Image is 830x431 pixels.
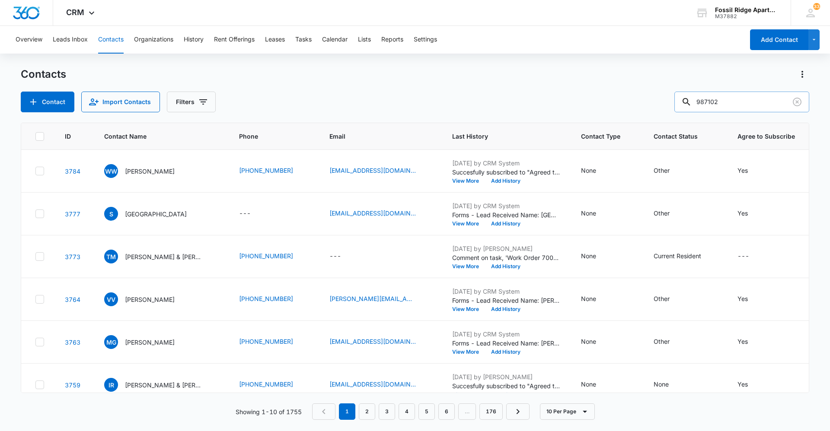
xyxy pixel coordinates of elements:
input: Search Contacts [674,92,809,112]
div: None [654,380,669,389]
div: Yes [737,209,748,218]
div: Contact Name - William Wyatt - Select to Edit Field [104,164,190,178]
span: WW [104,164,118,178]
div: Phone - (480) 262-2573 - Select to Edit Field [239,294,309,304]
p: [PERSON_NAME] & [PERSON_NAME] [125,252,203,261]
a: Page 6 [438,403,455,420]
a: Page 2 [359,403,375,420]
div: Other [654,166,670,175]
span: MG [104,335,118,349]
p: [DATE] by CRM System [452,201,560,210]
div: None [581,380,596,389]
span: Email [329,132,419,141]
a: Page 176 [479,403,503,420]
div: Contact Type - None - Select to Edit Field [581,294,612,304]
button: Import Contacts [81,92,160,112]
p: [DATE] by CRM System [452,330,560,339]
p: [DATE] by [PERSON_NAME] [452,372,560,381]
a: Navigate to contact details page for William Wyatt [65,168,80,175]
span: IR [104,378,118,392]
a: [PHONE_NUMBER] [239,294,293,303]
a: Page 4 [399,403,415,420]
div: Agree to Subscribe - Yes - Select to Edit Field [737,294,763,304]
a: [EMAIL_ADDRESS][DOMAIN_NAME] [329,166,416,175]
a: [EMAIL_ADDRESS][DOMAIN_NAME] [329,209,416,218]
div: Other [654,337,670,346]
div: Agree to Subscribe - Yes - Select to Edit Field [737,337,763,347]
div: Contact Status - Current Resident - Select to Edit Field [654,251,717,262]
div: Other [654,209,670,218]
span: TM [104,250,118,263]
a: Page 5 [418,403,435,420]
div: Yes [737,337,748,346]
div: None [581,166,596,175]
div: Phone - 9832085145 - Select to Edit Field [239,251,309,262]
div: Yes [737,166,748,175]
div: Contact Type - None - Select to Edit Field [581,380,612,390]
p: Forms - Lead Received Name: [GEOGRAPHIC_DATA] Email: [EMAIL_ADDRESS][DOMAIN_NAME] May we email yo... [452,210,560,219]
button: 10 Per Page [540,403,595,420]
div: Contact Status - Other - Select to Edit Field [654,337,685,347]
a: Page 3 [379,403,395,420]
div: None [581,294,596,303]
p: [PERSON_NAME] [125,167,175,176]
p: [DATE] by [PERSON_NAME] [452,244,560,253]
div: Contact Name - Valerie Valles - Select to Edit Field [104,292,190,306]
div: Email - valerie.valles@iescomm.com - Select to Edit Field [329,294,431,304]
a: [PHONE_NUMBER] [239,251,293,260]
span: Agree to Subscribe [737,132,795,141]
div: --- [329,251,341,262]
a: [PHONE_NUMBER] [239,337,293,346]
p: Forms - Lead Received Name: [PERSON_NAME] Email: [PERSON_NAME][EMAIL_ADDRESS][PERSON_NAME][DOMAIN... [452,296,560,305]
p: [PERSON_NAME] & [PERSON_NAME] [125,380,203,390]
div: Agree to Subscribe - Yes - Select to Edit Field [737,166,763,176]
span: ID [65,132,71,141]
div: Email - mgngee@gmail.com - Select to Edit Field [329,337,431,347]
span: Contact Type [581,132,620,141]
div: None [581,337,596,346]
p: Succesfully subscribed to "Agreed to Subscribe". [452,168,560,177]
button: View More [452,307,485,312]
em: 1 [339,403,355,420]
div: Contact Type - None - Select to Edit Field [581,251,612,262]
a: [PHONE_NUMBER] [239,380,293,389]
p: [PERSON_NAME] [125,295,175,304]
button: Lists [358,26,371,54]
div: None [581,251,596,260]
div: Yes [737,294,748,303]
button: Clear [790,95,804,109]
div: Current Resident [654,251,701,260]
button: View More [452,221,485,226]
button: View More [452,178,485,184]
button: Add Contact [750,29,808,50]
div: Contact Name - Indigo Richards & Andrew Townsend - Select to Edit Field [104,378,218,392]
div: None [581,209,596,218]
button: Reports [381,26,403,54]
div: account id [715,13,778,19]
button: Tasks [295,26,312,54]
button: History [184,26,204,54]
a: [EMAIL_ADDRESS][DOMAIN_NAME] [329,380,416,389]
button: Add History [485,264,527,269]
div: Contact Status - Other - Select to Edit Field [654,166,685,176]
span: S [104,207,118,221]
a: Navigate to contact details page for Valerie Valles [65,296,80,303]
div: Agree to Subscribe - Yes - Select to Edit Field [737,209,763,219]
p: Forms - Lead Received Name: [PERSON_NAME] Email: [EMAIL_ADDRESS][DOMAIN_NAME] Phone: [PHONE_NUMBE... [452,339,560,348]
p: [PERSON_NAME] [125,338,175,347]
button: Settings [414,26,437,54]
button: Contacts [98,26,124,54]
span: Contact Name [104,132,206,141]
div: account name [715,6,778,13]
div: Agree to Subscribe - Yes - Select to Edit Field [737,380,763,390]
div: Contact Name - Thianny Maldonado & Steven Acero - Select to Edit Field [104,250,218,263]
button: Add History [485,307,527,312]
button: Add Contact [21,92,74,112]
div: Contact Name - Megan Gee - Select to Edit Field [104,335,190,349]
div: Contact Status - Other - Select to Edit Field [654,209,685,219]
div: Email - dingorichards@gmail.com - Select to Edit Field [329,380,431,390]
a: [PHONE_NUMBER] [239,166,293,175]
a: Navigate to contact details page for Indigo Richards & Andrew Townsend [65,381,80,389]
button: View More [452,264,485,269]
button: Leases [265,26,285,54]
